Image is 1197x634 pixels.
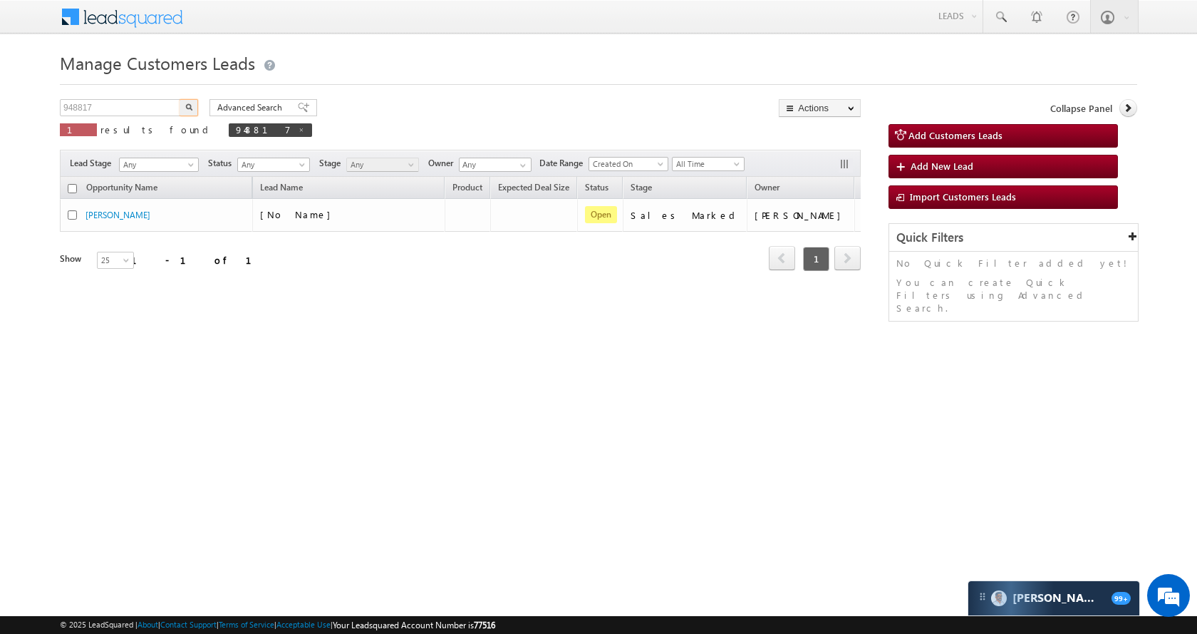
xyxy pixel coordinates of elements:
div: Sales Marked [631,209,740,222]
span: © 2025 LeadSquared | | | | | [60,618,495,632]
a: Terms of Service [219,620,274,629]
span: results found [100,123,214,136]
span: Open [585,206,617,223]
span: Your Leadsquared Account Number is [333,620,495,630]
span: Product [452,182,482,193]
span: Date Range [539,157,589,170]
a: All Time [672,157,745,171]
span: Expected Deal Size [498,182,569,193]
span: Any [120,158,194,171]
span: Any [347,158,415,171]
p: No Quick Filter added yet! [896,257,1131,270]
span: prev [769,246,795,270]
a: Opportunity Name [79,180,165,198]
div: Show [60,252,85,265]
span: Collapse Panel [1050,102,1112,115]
p: You can create Quick Filters using Advanced Search. [896,276,1131,315]
span: Any [238,158,306,171]
a: prev [769,247,795,270]
span: Lead Name [253,180,310,198]
span: Actions [855,179,898,198]
span: 77516 [474,620,495,630]
input: Check all records [68,184,77,193]
a: Created On [589,157,668,171]
span: next [834,246,861,270]
span: Stage [631,182,652,193]
span: [No Name] [260,208,338,220]
span: Status [208,157,237,170]
span: Opportunity Name [86,182,157,193]
span: Lead Stage [70,157,117,170]
input: Type to Search [459,158,532,172]
button: Actions [779,99,861,117]
a: Stage [623,180,659,198]
a: 25 [97,252,134,269]
a: Any [237,158,310,172]
span: Add New Lead [911,160,973,172]
div: Quick Filters [889,224,1138,252]
span: 99+ [1111,592,1131,605]
a: Contact Support [160,620,217,629]
a: Expected Deal Size [491,180,576,198]
a: Any [119,158,199,172]
span: 1 [67,123,90,136]
a: Show All Items [512,158,530,173]
span: Owner [755,182,779,193]
span: 1 [803,247,829,271]
a: Any [346,158,419,172]
span: Created On [589,158,663,170]
span: Manage Customers Leads [60,51,255,74]
img: Search [185,103,192,111]
span: 948817 [236,123,291,136]
div: 1 - 1 of 1 [131,252,269,268]
a: [PERSON_NAME] [85,210,150,220]
a: next [834,247,861,270]
div: [PERSON_NAME] [755,209,848,222]
span: All Time [673,158,740,170]
div: carter-dragCarter[PERSON_NAME]99+ [968,581,1140,616]
a: Status [578,180,616,198]
img: carter-drag [977,591,988,603]
span: Advanced Search [217,101,286,114]
span: Stage [319,157,346,170]
span: Add Customers Leads [908,129,1002,141]
span: Import Customers Leads [910,190,1016,203]
span: Owner [428,157,459,170]
a: Acceptable Use [276,620,331,629]
span: 25 [98,254,135,267]
a: About [138,620,158,629]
